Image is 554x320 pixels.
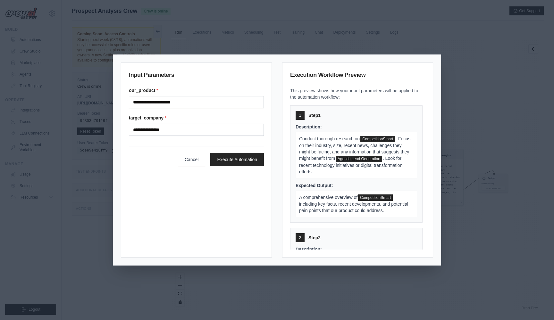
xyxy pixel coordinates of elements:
[129,115,264,121] label: target_company
[299,195,408,213] span: , including key facts, recent developments, and potential pain points that our product could addr...
[290,87,425,100] p: This preview shows how your input parameters will be applied to the automation workflow:
[129,70,264,82] h3: Input Parameters
[178,153,206,166] button: Cancel
[210,153,264,166] button: Execute Automation
[299,195,357,200] span: A comprehensive overview of
[299,113,301,118] span: 1
[296,124,322,129] span: Description:
[299,235,301,240] span: 2
[290,70,425,82] h3: Execution Workflow Preview
[129,87,264,94] label: our_product
[308,112,321,119] span: Step 1
[296,247,322,252] span: Description:
[308,234,321,241] span: Step 2
[296,183,333,188] span: Expected Output:
[299,136,360,141] span: Conduct thorough research on
[360,136,395,142] span: target_company
[336,156,382,162] span: our_product
[299,156,402,174] span: . Look for recent technology initiatives or digital transformation efforts.
[358,194,393,201] span: target_company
